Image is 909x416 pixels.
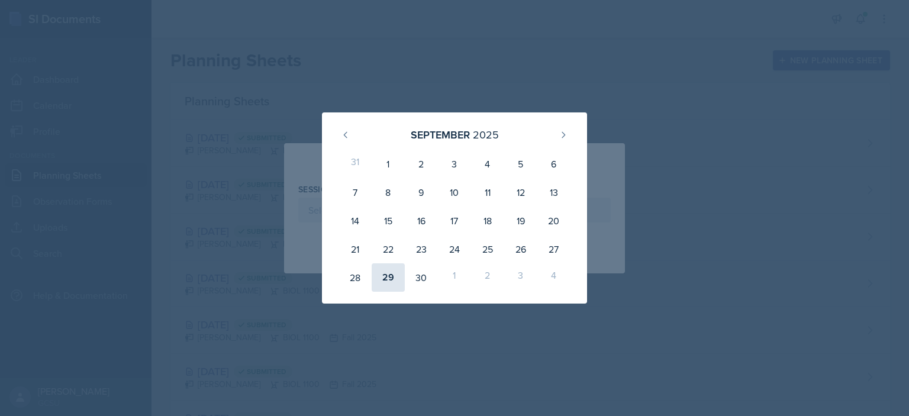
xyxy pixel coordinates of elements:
div: 18 [471,207,504,235]
div: 16 [405,207,438,235]
div: 28 [339,263,372,292]
div: 31 [339,150,372,178]
div: 26 [504,235,537,263]
div: 3 [438,150,471,178]
div: 5 [504,150,537,178]
div: 24 [438,235,471,263]
div: 19 [504,207,537,235]
div: 4 [537,263,570,292]
div: 10 [438,178,471,207]
div: 7 [339,178,372,207]
div: 15 [372,207,405,235]
div: 22 [372,235,405,263]
div: 2 [471,263,504,292]
div: 9 [405,178,438,207]
div: 25 [471,235,504,263]
div: 6 [537,150,570,178]
div: 27 [537,235,570,263]
div: 2025 [473,127,499,143]
div: 30 [405,263,438,292]
div: 3 [504,263,537,292]
div: September [411,127,470,143]
div: 1 [438,263,471,292]
div: 11 [471,178,504,207]
div: 13 [537,178,570,207]
div: 29 [372,263,405,292]
div: 1 [372,150,405,178]
div: 8 [372,178,405,207]
div: 17 [438,207,471,235]
div: 21 [339,235,372,263]
div: 2 [405,150,438,178]
div: 12 [504,178,537,207]
div: 23 [405,235,438,263]
div: 14 [339,207,372,235]
div: 4 [471,150,504,178]
div: 20 [537,207,570,235]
